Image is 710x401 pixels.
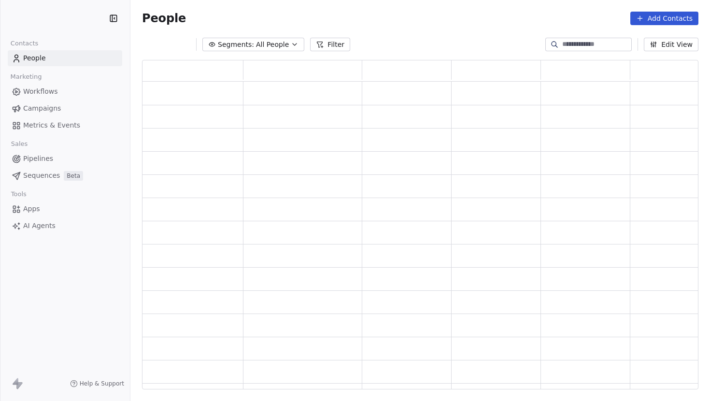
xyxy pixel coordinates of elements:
a: Apps [8,201,122,217]
span: People [23,53,46,63]
span: Tools [7,187,30,201]
span: Pipelines [23,154,53,164]
span: Sales [7,137,32,151]
span: People [142,11,186,26]
a: AI Agents [8,218,122,234]
span: Sequences [23,171,60,181]
span: Contacts [6,36,43,51]
a: Help & Support [70,380,124,387]
button: Edit View [644,38,698,51]
span: All People [256,40,289,50]
span: Metrics & Events [23,120,80,130]
span: Segments: [218,40,254,50]
button: Filter [310,38,350,51]
a: SequencesBeta [8,168,122,184]
button: Add Contacts [630,12,698,25]
a: Pipelines [8,151,122,167]
span: Marketing [6,70,46,84]
span: Help & Support [80,380,124,387]
span: Workflows [23,86,58,97]
span: Beta [64,171,83,181]
a: Campaigns [8,100,122,116]
span: Campaigns [23,103,61,114]
a: People [8,50,122,66]
a: Workflows [8,84,122,100]
span: AI Agents [23,221,56,231]
a: Metrics & Events [8,117,122,133]
span: Apps [23,204,40,214]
